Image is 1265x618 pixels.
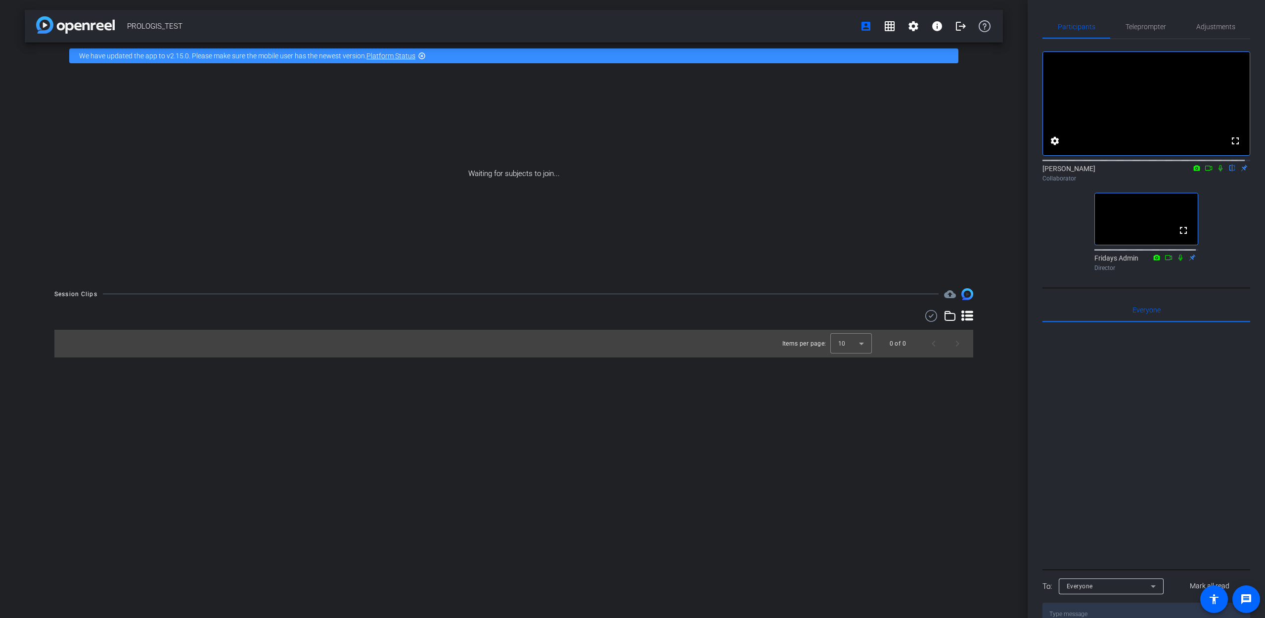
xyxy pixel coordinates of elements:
mat-icon: account_box [860,20,872,32]
mat-icon: fullscreen [1177,224,1189,236]
div: Items per page: [782,339,826,349]
button: Mark all read [1170,577,1251,595]
img: Session clips [961,288,973,300]
mat-icon: flip [1226,163,1238,172]
mat-icon: info [931,20,943,32]
span: Everyone [1132,307,1161,313]
mat-icon: grid_on [884,20,896,32]
div: To: [1042,581,1052,592]
div: Director [1094,264,1198,272]
mat-icon: message [1240,593,1252,605]
mat-icon: highlight_off [418,52,426,60]
mat-icon: settings [1049,135,1061,147]
mat-icon: accessibility [1208,593,1220,605]
span: Destinations for your clips [944,288,956,300]
img: app-logo [36,16,115,34]
button: Previous page [922,332,946,355]
span: Everyone [1067,583,1093,590]
div: Fridays Admin [1094,253,1198,272]
span: Adjustments [1196,23,1235,30]
div: [PERSON_NAME] [1042,164,1250,183]
div: Waiting for subjects to join... [25,69,1003,278]
span: Teleprompter [1126,23,1166,30]
div: We have updated the app to v2.15.0. Please make sure the mobile user has the newest version. [69,48,958,63]
div: 0 of 0 [890,339,906,349]
a: Platform Status [366,52,415,60]
div: Collaborator [1042,174,1250,183]
mat-icon: settings [907,20,919,32]
div: Session Clips [54,289,97,299]
button: Next page [946,332,969,355]
span: Mark all read [1190,581,1229,591]
mat-icon: cloud_upload [944,288,956,300]
span: PROLOGIS_TEST [127,16,854,36]
mat-icon: logout [955,20,967,32]
mat-icon: fullscreen [1229,135,1241,147]
span: Participants [1058,23,1095,30]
